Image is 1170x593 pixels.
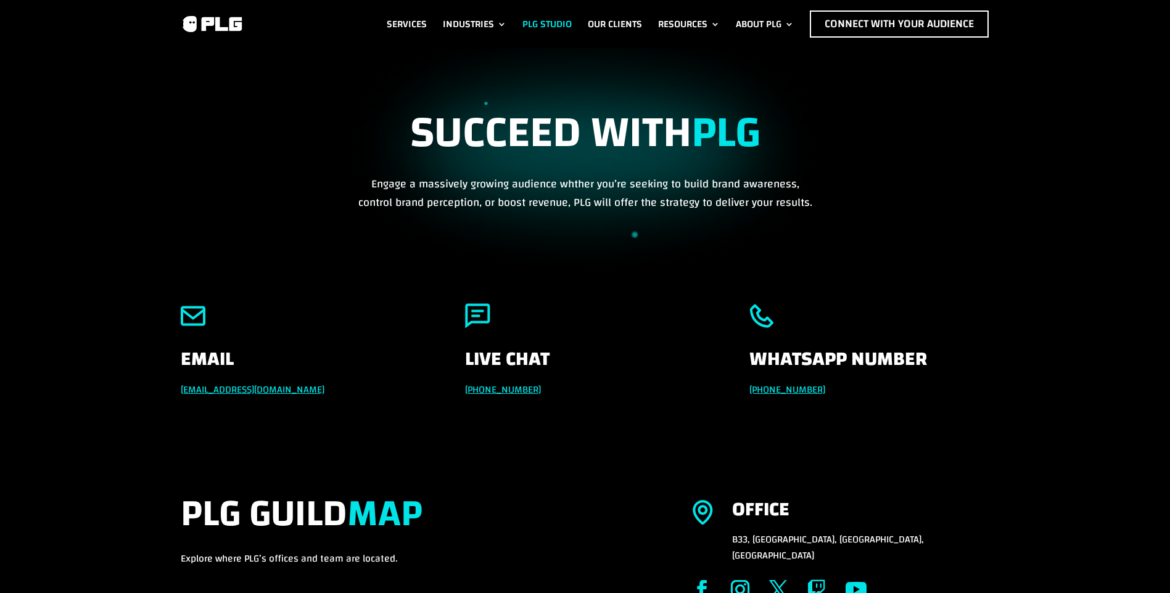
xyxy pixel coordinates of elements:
a: Services [387,10,427,38]
a: [PHONE_NUMBER] [749,380,825,399]
a: About PLG [736,10,794,38]
strong: Map [347,478,422,549]
a: [PHONE_NUMBER] [465,380,541,399]
a: Our Clients [588,10,642,38]
h4: Email [181,350,421,382]
h4: Live Chat [465,350,705,382]
div: Explore where PLG’s offices and team are located. [181,492,648,567]
a: Resources [658,10,720,38]
a: Connect with Your Audience [810,10,989,38]
a: Industries [443,10,506,38]
h1: Succeed with [354,108,817,175]
h4: Whatsapp Number [749,350,989,382]
div: Office [732,500,789,520]
strong: PLG [691,92,760,173]
iframe: Chat Widget [1108,534,1170,593]
a: [EMAIL_ADDRESS][DOMAIN_NAME] [181,380,324,399]
p: B33, [GEOGRAPHIC_DATA], [GEOGRAPHIC_DATA], [GEOGRAPHIC_DATA] [732,531,990,563]
img: email [181,303,205,329]
div: Engage a massively growing audience whther you’re seeking to build brand awareness, control brand... [354,108,817,211]
h2: PLG Guild [181,492,648,551]
a: PLG Studio [522,10,572,38]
